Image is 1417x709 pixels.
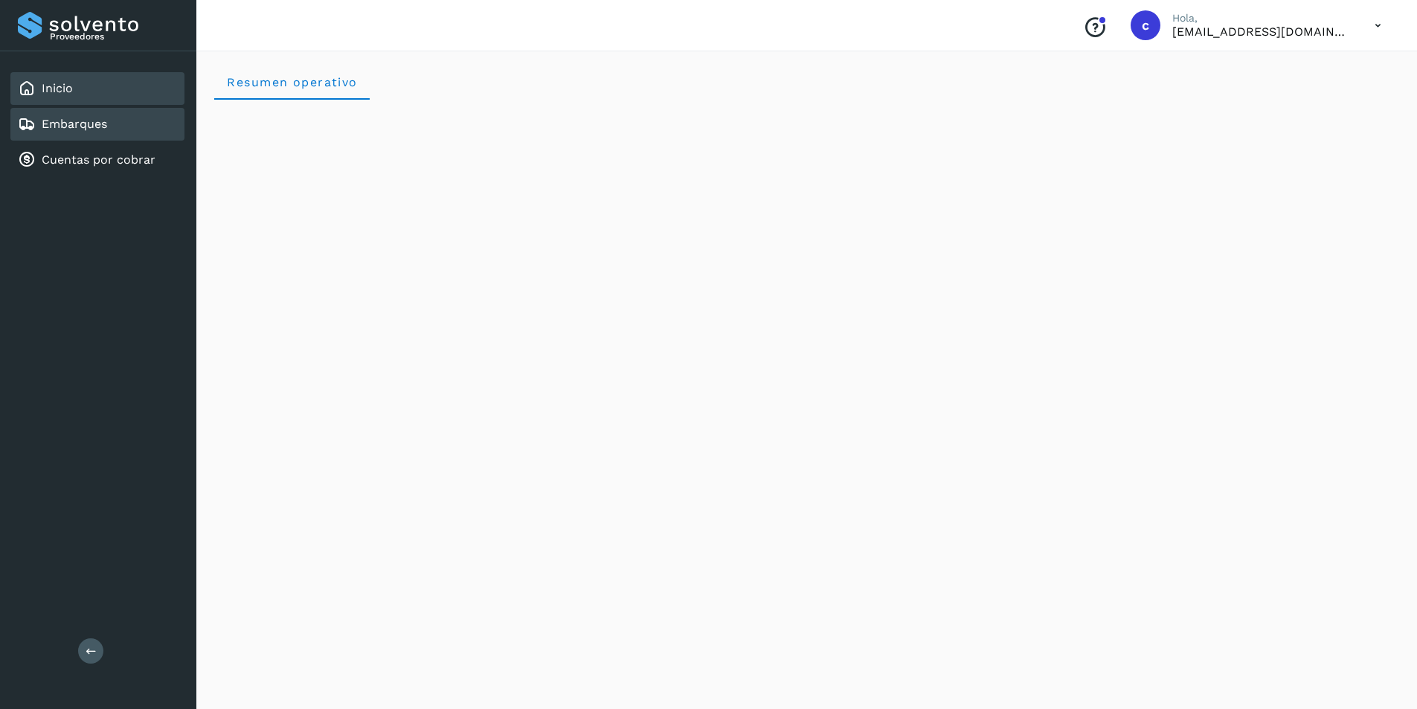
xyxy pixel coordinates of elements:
[50,31,179,42] p: Proveedores
[226,75,358,89] span: Resumen operativo
[42,117,107,131] a: Embarques
[42,81,73,95] a: Inicio
[10,72,184,105] div: Inicio
[42,153,155,167] a: Cuentas por cobrar
[10,144,184,176] div: Cuentas por cobrar
[1172,12,1351,25] p: Hola,
[1172,25,1351,39] p: carlosvazqueztgc@gmail.com
[10,108,184,141] div: Embarques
